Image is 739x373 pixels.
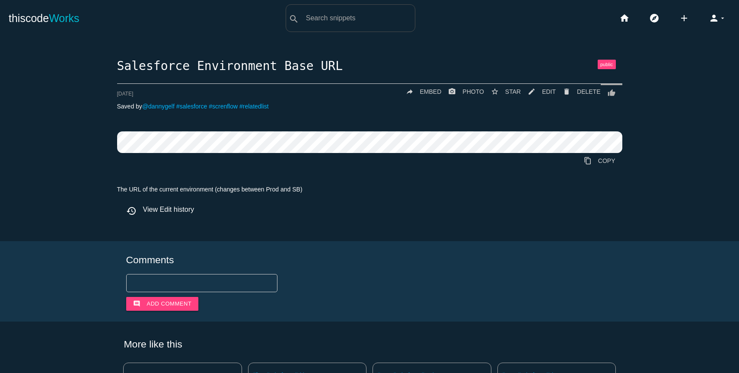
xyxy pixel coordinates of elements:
span: EMBED [420,88,442,95]
a: thiscodeWorks [9,4,80,32]
span: Works [49,12,79,24]
p: Saved by [117,103,622,110]
h5: More like this [111,339,628,350]
span: DELETE [577,88,600,95]
i: add [679,4,689,32]
i: mode_edit [528,84,535,99]
a: #screnflow [209,103,238,110]
a: Copy to Clipboard [577,153,622,169]
i: home [619,4,630,32]
i: reply [406,84,414,99]
h1: Salesforce Environment Base URL [117,60,622,73]
button: commentAdd comment [126,297,199,311]
i: comment [133,297,140,311]
a: Delete Post [556,84,600,99]
button: search [286,5,302,32]
a: replyEMBED [399,84,442,99]
span: EDIT [542,88,556,95]
span: PHOTO [462,88,484,95]
p: The URL of the current environment (changes between Prod and SB) [117,186,622,193]
i: person [709,4,719,32]
i: explore [649,4,659,32]
a: #relatedlist [239,103,269,110]
i: star_border [491,84,499,99]
i: content_copy [584,153,592,169]
a: mode_editEDIT [521,84,556,99]
i: search [289,5,299,33]
a: photo_cameraPHOTO [441,84,484,99]
i: delete [563,84,570,99]
i: photo_camera [448,84,456,99]
h6: View Edit history [126,206,622,214]
a: #salesforce [176,103,207,110]
input: Search snippets [302,9,415,27]
a: @dannygelf [142,103,175,110]
span: [DATE] [117,91,134,97]
h5: Comments [126,255,613,265]
button: star_borderSTAR [484,84,521,99]
span: STAR [505,88,521,95]
i: history [126,206,137,216]
i: arrow_drop_down [719,4,726,32]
